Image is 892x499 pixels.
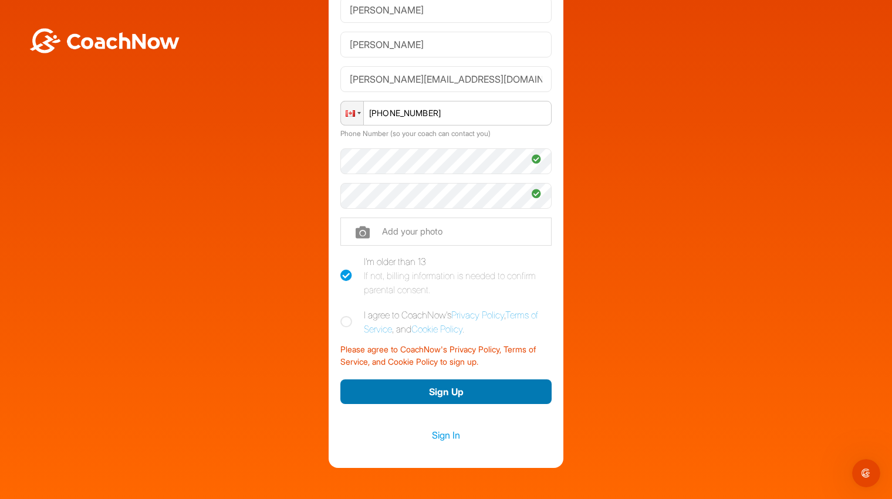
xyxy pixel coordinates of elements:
img: BwLJSsUCoWCh5upNqxVrqldRgqLPVwmV24tXu5FoVAoFEpwwqQ3VIfuoInZCoVCoTD4vwADAC3ZFMkVEQFDAAAAAElFTkSuQmCC [28,28,181,53]
div: If not, billing information is needed to confirm parental consent. [364,269,552,297]
div: Canada: + 1 [341,101,363,125]
div: I'm older than 13 [364,254,552,297]
a: Cookie Policy [411,323,462,335]
a: Sign In [340,427,552,443]
input: Email [340,66,552,92]
a: Privacy Policy [451,309,504,321]
label: Phone Number (so your coach can contact you) [340,129,491,138]
div: Please agree to CoachNow's Privacy Policy, Terms of Service, and Cookie Policy to sign up. [340,338,552,368]
input: Phone Number [340,101,552,125]
button: Sign Up [340,379,552,405]
label: I agree to CoachNow's , , and . [340,308,552,336]
iframe: Intercom live chat [852,459,880,487]
input: Last Name [340,32,552,57]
